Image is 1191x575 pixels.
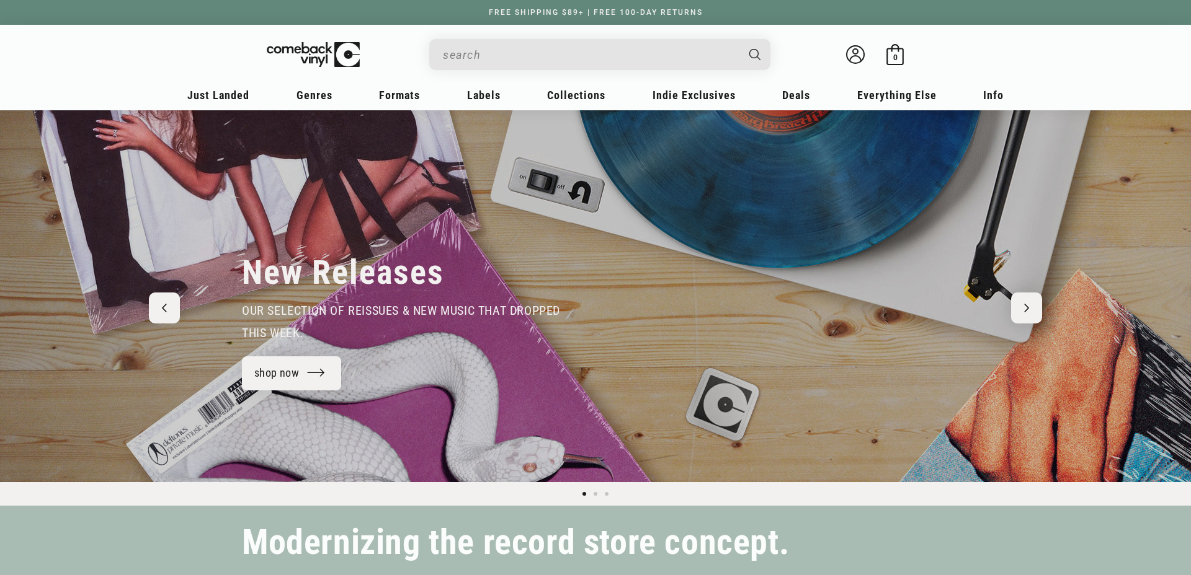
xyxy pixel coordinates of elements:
span: Everything Else [857,89,937,102]
button: Load slide 3 of 3 [601,488,612,499]
button: Previous slide [149,292,180,323]
h2: New Releases [242,252,444,293]
span: Info [983,89,1004,102]
span: Indie Exclusives [653,89,736,102]
h2: Modernizing the record store concept. [242,528,789,557]
div: Search [429,39,770,70]
span: 0 [893,53,898,62]
a: shop now [242,356,341,390]
button: Next slide [1011,292,1042,323]
span: our selection of reissues & new music that dropped this week. [242,303,560,340]
button: Load slide 1 of 3 [579,488,590,499]
a: FREE SHIPPING $89+ | FREE 100-DAY RETURNS [476,8,715,17]
span: Deals [782,89,810,102]
span: Collections [547,89,605,102]
span: Formats [379,89,420,102]
span: Genres [297,89,332,102]
span: Just Landed [187,89,249,102]
span: Labels [467,89,501,102]
button: Search [739,39,772,70]
button: Load slide 2 of 3 [590,488,601,499]
input: search [443,42,737,68]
